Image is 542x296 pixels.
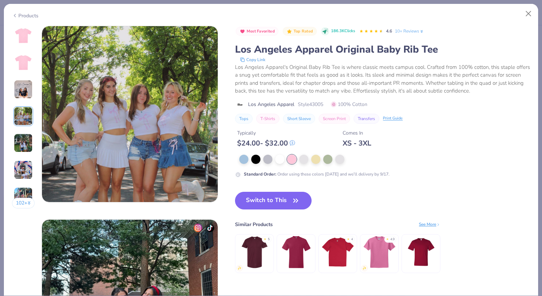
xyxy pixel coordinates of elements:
div: Print Guide [383,116,403,122]
img: newest.gif [362,266,367,270]
img: Jerzees Adult Dri-Power® Active T-Shirt [363,235,396,269]
button: Short Sleeve [283,114,315,124]
img: newest.gif [237,266,242,270]
span: 4.6 [386,28,392,34]
div: Los Angeles Apparel Original Baby Rib Tee [235,43,530,56]
img: User generated content [14,187,33,206]
button: copy to clipboard [238,56,267,63]
div: Typically [237,129,295,137]
button: Transfers [354,114,379,124]
img: Hanes Adult Beefy-T® With Pocket [279,235,313,269]
button: Tops [235,114,253,124]
img: brand logo [235,102,245,107]
div: Comes In [343,129,371,137]
img: Jerzees Adult Dri-Power® Active Pocket T-Shirt [404,235,438,269]
div: See More [419,221,440,227]
div: Los Angeles Apparel's Original Baby Rib Tee is where classic meets campus cool. Crafted from 100%... [235,63,530,95]
img: Tultex Unisex Fine Jersey T-Shirt [238,235,271,269]
img: Top Rated sort [287,29,292,34]
div: Products [12,12,38,19]
button: Close [522,7,535,20]
div: 4.9 [390,237,395,242]
strong: Standard Order : [244,171,276,177]
div: Similar Products [235,221,273,228]
div: ★ [264,237,266,240]
div: $ 24.00 - $ 32.00 [237,139,295,148]
img: User generated content [14,134,33,153]
span: Los Angeles Apparel [248,101,294,108]
a: 10+ Reviews [395,28,424,34]
button: Switch to This [235,192,312,209]
span: 100% Cotton [331,101,367,108]
img: User generated content [14,160,33,179]
div: ★ [347,237,350,240]
img: Back [15,54,32,71]
button: T-Shirts [256,114,279,124]
button: Screen Print [319,114,350,124]
div: 4 [351,237,353,242]
div: ★ [386,237,389,240]
div: 5 [268,237,270,242]
img: insta-icon.png [194,224,202,232]
img: Hanes Hanes Adult Cool Dri® With Freshiq T-Shirt [321,235,355,269]
img: User generated content [14,107,33,126]
div: XS - 3XL [343,139,371,148]
div: 4.6 Stars [359,26,383,37]
span: Top Rated [294,29,313,33]
img: tiktok-icon.png [206,224,214,232]
span: Most Favorited [247,29,275,33]
div: Order using these colors [DATE] and we’ll delivery by 9/17. [244,171,390,177]
button: Badge Button [236,27,278,36]
span: Style 43005 [298,101,323,108]
button: 102+ [12,198,35,208]
span: 186.3K Clicks [331,28,355,34]
img: Most Favorited sort [240,29,245,34]
img: Front [15,27,32,44]
img: 1881db7c-4ac4-4dd5-be0e-f6223e4a6ce8 [42,26,218,202]
img: User generated content [14,80,33,99]
button: Badge Button [283,27,317,36]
